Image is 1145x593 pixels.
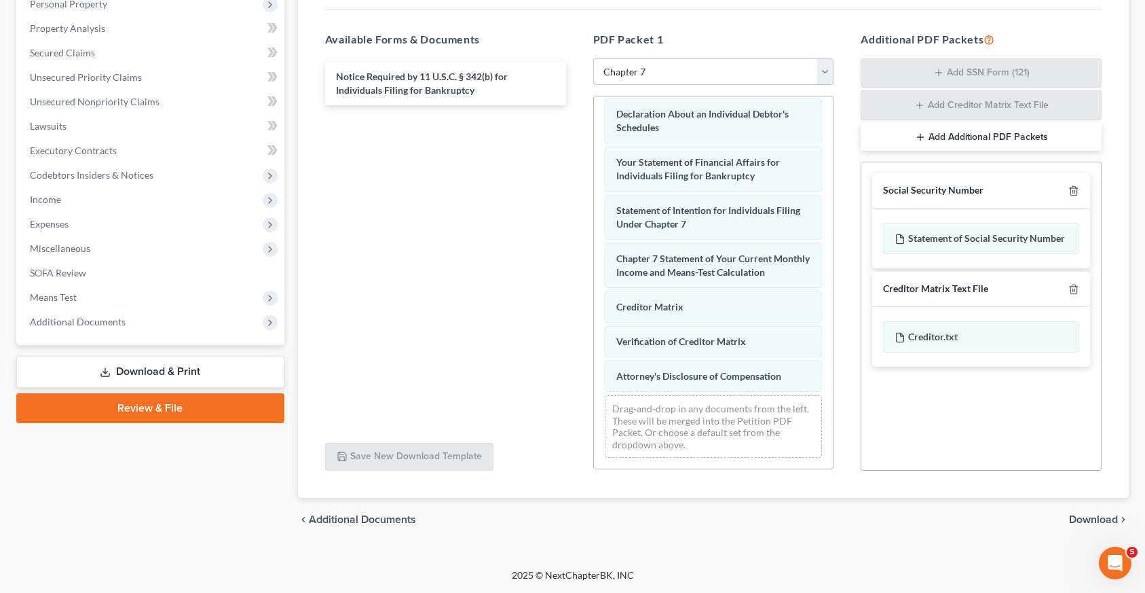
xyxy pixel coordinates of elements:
i: chevron_right [1118,514,1129,525]
button: Add Additional PDF Packets [861,123,1102,151]
button: Save New Download Template [325,443,493,471]
div: Statement of Social Security Number [883,223,1079,254]
span: Executory Contracts [30,145,117,156]
h5: PDF Packet 1 [593,31,834,48]
div: Drag-and-drop in any documents from the left. These will be merged into the Petition PDF Packet. ... [605,395,823,458]
span: Notice Required by 11 U.S.C. § 342(b) for Individuals Filing for Bankruptcy [336,71,508,96]
a: Secured Claims [19,41,284,65]
button: Download chevron_right [1069,514,1129,525]
span: SOFA Review [30,267,86,278]
span: Unsecured Nonpriority Claims [30,96,159,107]
span: Codebtors Insiders & Notices [30,169,153,181]
a: Lawsuits [19,114,284,139]
iframe: Intercom live chat [1099,547,1131,579]
span: Attorney's Disclosure of Compensation [616,370,781,382]
a: SOFA Review [19,261,284,285]
span: Download [1069,514,1118,525]
h5: Additional PDF Packets [861,31,1102,48]
a: Download & Print [16,356,284,388]
span: Lawsuits [30,120,67,132]
a: chevron_left Additional Documents [298,514,416,525]
span: Additional Documents [30,316,126,327]
span: Income [30,194,61,205]
div: Creditor.txt [883,321,1079,353]
span: Statement of Intention for Individuals Filing Under Chapter 7 [616,204,800,230]
a: Unsecured Priority Claims [19,65,284,90]
a: Executory Contracts [19,139,284,163]
span: Means Test [30,291,77,303]
div: 2025 © NextChapterBK, INC [186,569,960,593]
span: Creditor Matrix [616,301,683,312]
span: Chapter 7 Statement of Your Current Monthly Income and Means-Test Calculation [616,253,810,278]
h5: Available Forms & Documents [325,31,566,48]
span: Your Statement of Financial Affairs for Individuals Filing for Bankruptcy [616,156,780,181]
button: Add SSN Form (121) [861,58,1102,88]
span: Unsecured Priority Claims [30,71,142,83]
span: Miscellaneous [30,242,90,254]
span: Additional Documents [309,514,416,525]
i: chevron_left [298,514,309,525]
a: Unsecured Nonpriority Claims [19,90,284,114]
span: Declaration About an Individual Debtor's Schedules [616,108,789,133]
a: Property Analysis [19,16,284,41]
button: Add Creditor Matrix Text File [861,90,1102,120]
a: Review & File [16,393,284,423]
span: 5 [1127,547,1138,558]
div: Creditor Matrix Text File [883,283,988,295]
div: Social Security Number [883,184,983,197]
span: Verification of Creditor Matrix [616,336,746,347]
span: Expenses [30,218,69,230]
span: Secured Claims [30,47,95,58]
span: Property Analysis [30,22,105,34]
